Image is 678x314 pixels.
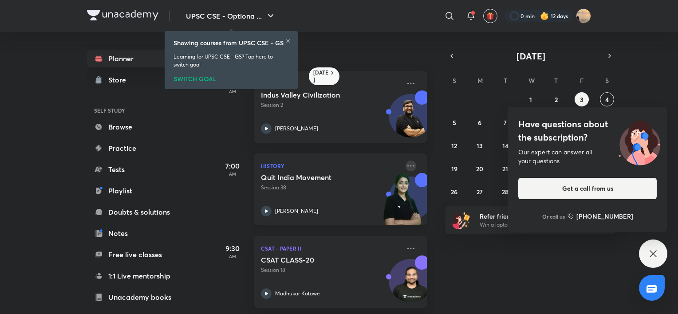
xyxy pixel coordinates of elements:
[447,184,461,199] button: October 26, 2025
[275,125,318,133] p: [PERSON_NAME]
[486,12,494,20] img: avatar
[605,76,609,85] abbr: Saturday
[480,221,589,229] p: Win a laptop, vouchers & more
[453,118,456,127] abbr: October 5, 2025
[480,212,589,221] h6: Refer friends
[275,207,318,215] p: [PERSON_NAME]
[576,8,591,24] img: Snatashree Punyatoya
[580,95,583,104] abbr: October 3, 2025
[498,138,512,153] button: October 14, 2025
[447,138,461,153] button: October 12, 2025
[540,12,549,20] img: streak
[173,38,284,47] h6: Showing courses from UPSC CSE - GS
[173,53,289,69] p: Learning for UPSC CSE - GS? Tap here to switch goal
[447,115,461,130] button: October 5, 2025
[87,10,158,20] img: Company Logo
[542,212,565,220] p: Or call us
[451,165,457,173] abbr: October 19, 2025
[313,69,329,83] h6: [DATE]
[473,184,487,199] button: October 27, 2025
[261,255,371,264] h5: CSAT CLASS-20
[181,7,281,25] button: UPSC CSE - Optiona ...
[518,118,657,144] h4: Have questions about the subscription?
[261,161,400,171] p: History
[87,203,190,221] a: Doubts & solutions
[87,267,190,285] a: 1:1 Live mentorship
[502,141,508,150] abbr: October 14, 2025
[87,50,190,67] a: Planner
[504,118,507,127] abbr: October 7, 2025
[275,290,320,298] p: Madhukar Kotawe
[261,266,400,274] p: Session 18
[261,184,400,192] p: Session 38
[453,76,456,85] abbr: Sunday
[605,95,609,104] abbr: October 4, 2025
[87,139,190,157] a: Practice
[549,92,563,106] button: October 2, 2025
[502,165,508,173] abbr: October 21, 2025
[389,264,432,306] img: Avatar
[478,118,481,127] abbr: October 6, 2025
[554,76,558,85] abbr: Thursday
[87,161,190,178] a: Tests
[451,188,457,196] abbr: October 26, 2025
[108,75,131,85] div: Store
[215,243,250,254] h5: 9:30
[87,71,190,89] a: Store
[87,118,190,136] a: Browse
[447,161,461,176] button: October 19, 2025
[529,95,532,104] abbr: October 1, 2025
[477,188,483,196] abbr: October 27, 2025
[498,184,512,199] button: October 28, 2025
[483,9,497,23] button: avatar
[453,211,470,229] img: referral
[87,246,190,263] a: Free live classes
[575,92,589,106] button: October 3, 2025
[215,161,250,171] h5: 7:00
[504,76,507,85] abbr: Tuesday
[611,118,667,165] img: ttu_illustration_new.svg
[87,182,190,200] a: Playlist
[473,115,487,130] button: October 6, 2025
[451,141,457,150] abbr: October 12, 2025
[600,92,614,106] button: October 4, 2025
[555,95,558,104] abbr: October 2, 2025
[576,212,633,221] h6: [PHONE_NUMBER]
[473,161,487,176] button: October 20, 2025
[516,50,545,62] span: [DATE]
[518,148,657,165] div: Our expert can answer all your questions
[518,178,657,199] button: Get a call from us
[87,10,158,23] a: Company Logo
[498,115,512,130] button: October 7, 2025
[378,173,427,234] img: unacademy
[261,90,371,99] h5: Indus Valley Civilization
[227,50,436,60] h4: [DATE]
[389,99,432,141] img: Avatar
[528,76,535,85] abbr: Wednesday
[473,138,487,153] button: October 13, 2025
[568,212,633,221] a: [PHONE_NUMBER]
[261,243,400,254] p: CSAT - Paper II
[215,171,250,177] p: AM
[502,188,508,196] abbr: October 28, 2025
[477,141,483,150] abbr: October 13, 2025
[87,224,190,242] a: Notes
[498,161,512,176] button: October 21, 2025
[476,165,483,173] abbr: October 20, 2025
[215,254,250,259] p: AM
[261,101,400,109] p: Session 2
[87,288,190,306] a: Unacademy books
[580,76,583,85] abbr: Friday
[458,50,603,62] button: [DATE]
[87,103,190,118] h6: SELF STUDY
[524,92,538,106] button: October 1, 2025
[477,76,483,85] abbr: Monday
[261,173,371,182] h5: Quit India Movement
[173,72,289,82] div: SWITCH GOAL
